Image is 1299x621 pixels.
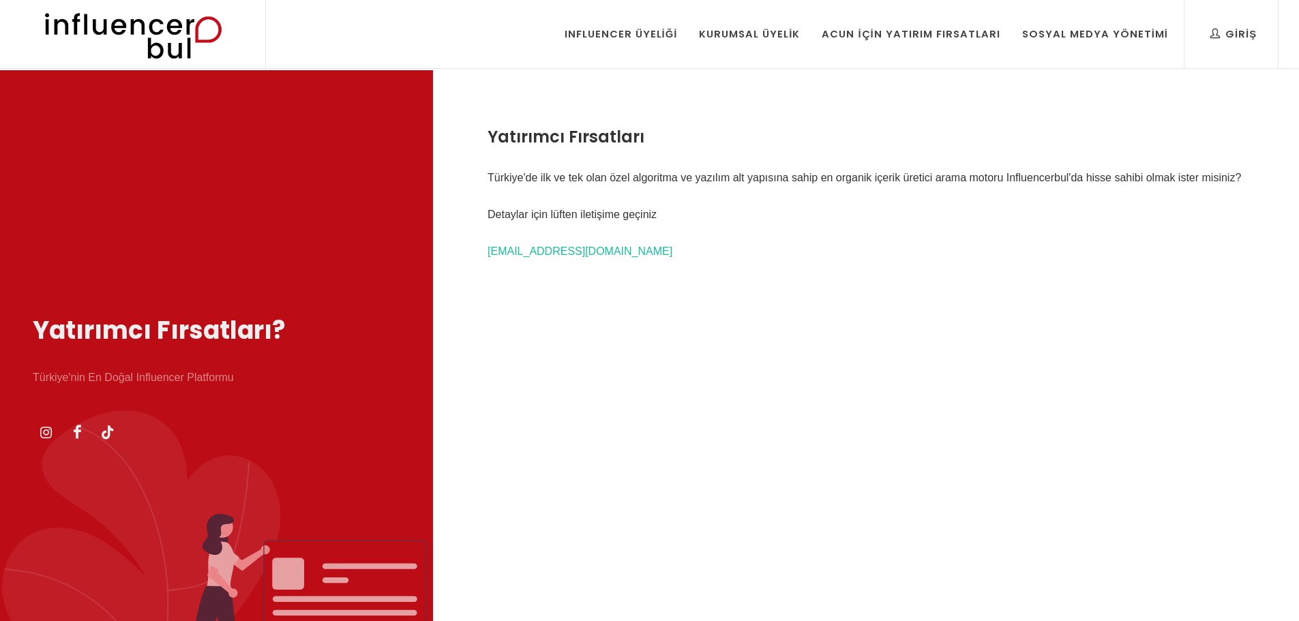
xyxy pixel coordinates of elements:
div: Influencer Üyeliği [565,27,678,42]
div: Kurumsal Üyelik [699,27,800,42]
a: [EMAIL_ADDRESS][DOMAIN_NAME] [488,245,672,257]
h1: Yatırımcı Fırsatları? [33,312,400,349]
div: Acun İçin Yatırım Fırsatları [822,27,1000,42]
p: Detaylar için lüften iletişime geçiniz [488,207,1244,223]
h3: Yatırımcı Fırsatları [488,125,1244,149]
div: Giriş [1210,27,1257,42]
div: Sosyal Medya Yönetimi [1022,27,1168,42]
p: Türkiye'nin En Doğal Influencer Platformu [33,369,400,386]
p: Türkiye'de ilk ve tek olan özel algoritma ve yazılım alt yapısına sahip en organik içerik üretici... [488,170,1244,186]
